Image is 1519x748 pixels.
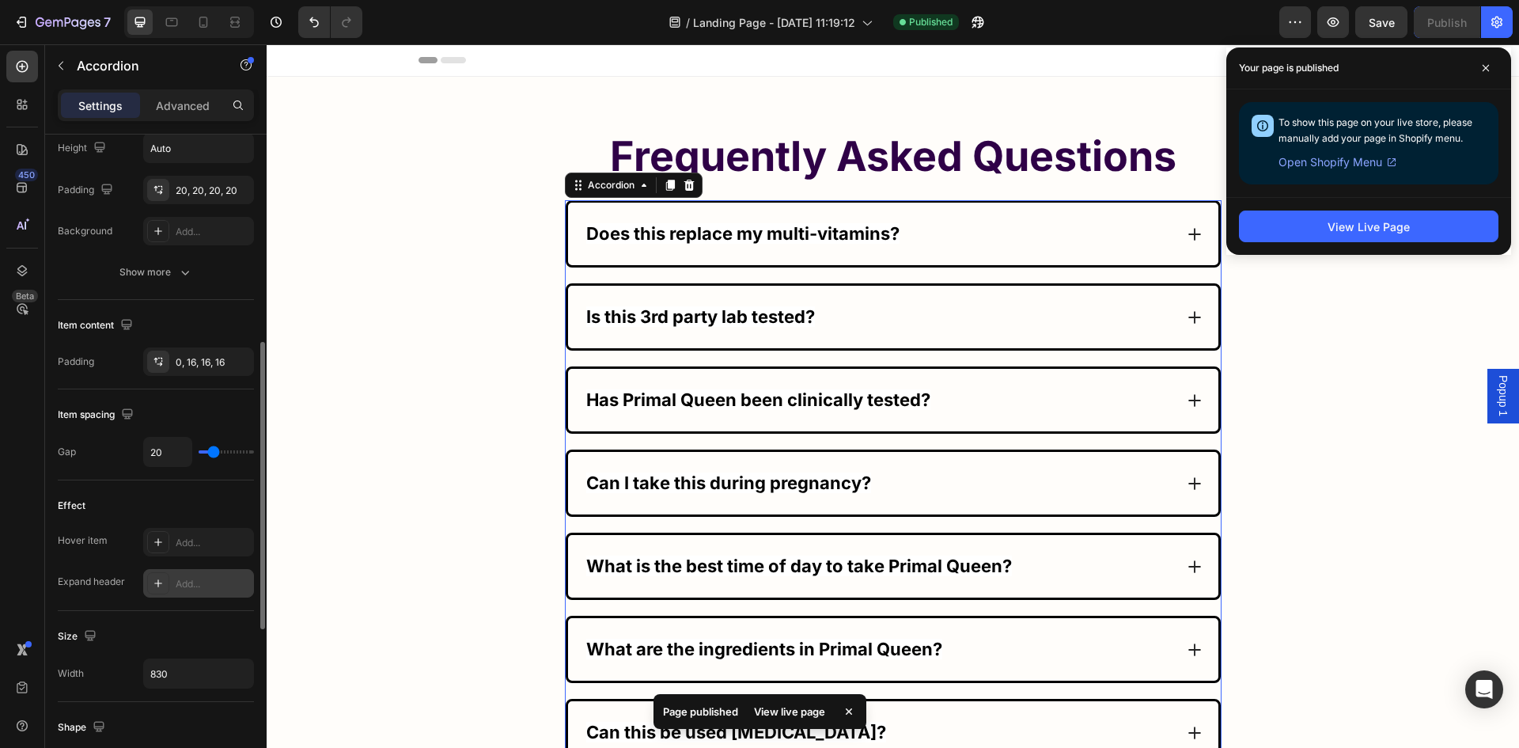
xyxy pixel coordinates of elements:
[144,659,253,688] input: Auto
[320,179,633,199] strong: Does this replace my multi-vitamins?
[744,701,835,723] div: View live page
[1229,331,1244,372] span: Popup 1
[58,404,137,426] div: Item spacing
[1369,16,1395,29] span: Save
[320,511,745,532] strong: What is the best time of day to take Primal Queen?
[176,536,250,550] div: Add...
[156,97,210,114] p: Advanced
[320,262,548,283] strong: Is this 3rd party lab tested?
[58,315,136,336] div: Item content
[144,134,253,162] input: Auto
[1278,153,1382,172] span: Open Shopify Menu
[1465,670,1503,708] div: Open Intercom Messenger
[58,533,108,548] div: Hover item
[318,134,371,148] div: Accordion
[693,14,855,31] span: Landing Page - [DATE] 11:19:12
[58,666,84,681] div: Width
[176,577,250,591] div: Add...
[58,258,254,287] button: Show more
[320,678,619,698] strong: Can this be used [MEDICAL_DATA]?
[58,575,125,589] div: Expand header
[320,428,604,449] strong: Can I take this during pregnancy?
[12,290,38,302] div: Beta
[78,97,123,114] p: Settings
[320,345,664,366] strong: Has Primal Queen been clinically tested?
[909,15,953,29] span: Published
[1427,14,1467,31] div: Publish
[1239,211,1498,242] button: View Live Page
[58,626,100,647] div: Size
[58,499,85,513] div: Effect
[58,717,108,739] div: Shape
[1239,60,1339,76] p: Your page is published
[343,87,910,137] strong: Frequently Asked Questions
[1414,6,1480,38] button: Publish
[6,6,118,38] button: 7
[1278,116,1472,144] span: To show this page on your live store, please manually add your page in Shopify menu.
[686,14,690,31] span: /
[104,13,111,32] p: 7
[58,138,109,159] div: Height
[58,445,76,459] div: Gap
[320,594,676,615] strong: What are the ingredients in Primal Queen?
[77,56,211,75] p: Accordion
[176,225,250,239] div: Add...
[267,44,1519,748] iframe: To enrich screen reader interactions, please activate Accessibility in Grammarly extension settings
[144,438,191,466] input: Auto
[58,180,116,201] div: Padding
[15,169,38,181] div: 450
[58,224,112,238] div: Background
[119,264,193,280] div: Show more
[663,704,738,720] p: Page published
[1355,6,1407,38] button: Save
[176,355,250,370] div: 0, 16, 16, 16
[176,184,250,198] div: 20, 20, 20, 20
[1328,218,1410,235] div: View Live Page
[58,355,94,369] div: Padding
[298,6,362,38] div: Undo/Redo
